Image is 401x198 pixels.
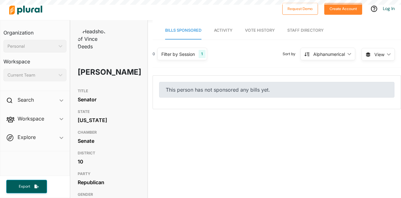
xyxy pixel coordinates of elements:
[374,51,384,58] span: View
[199,50,205,58] div: 1
[153,51,155,57] div: 0
[324,5,362,12] a: Create Account
[159,82,394,98] div: This person has not sponsored any bills yet.
[78,108,140,115] h3: STATE
[245,22,275,40] a: Vote History
[245,28,275,33] span: Vote History
[165,22,201,40] a: Bills Sponsored
[78,63,115,82] h1: [PERSON_NAME]
[165,28,201,33] span: Bills Sponsored
[78,136,140,146] div: Senate
[78,87,140,95] h3: TITLE
[282,5,318,12] a: Request Demo
[283,51,300,57] span: Sort by
[78,178,140,187] div: Republican
[282,3,318,15] button: Request Demo
[78,115,140,125] div: [US_STATE]
[78,28,109,50] img: Headshot of Vince Deeds
[3,24,66,37] h3: Organization
[78,129,140,136] h3: CHAMBER
[3,52,66,66] h3: Workspace
[313,51,345,57] div: Alphanumerical
[78,95,140,104] div: Senator
[78,170,140,178] h3: PARTY
[8,72,56,78] div: Current Team
[6,180,47,193] button: Export
[383,6,395,11] a: Log In
[14,184,34,189] span: Export
[18,96,34,103] h2: Search
[8,43,56,50] div: Personal
[214,22,232,40] a: Activity
[78,149,140,157] h3: DISTRICT
[324,3,362,15] button: Create Account
[78,157,140,166] div: 10
[214,28,232,33] span: Activity
[287,22,324,40] a: Staff Directory
[161,51,195,57] div: Filter by Session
